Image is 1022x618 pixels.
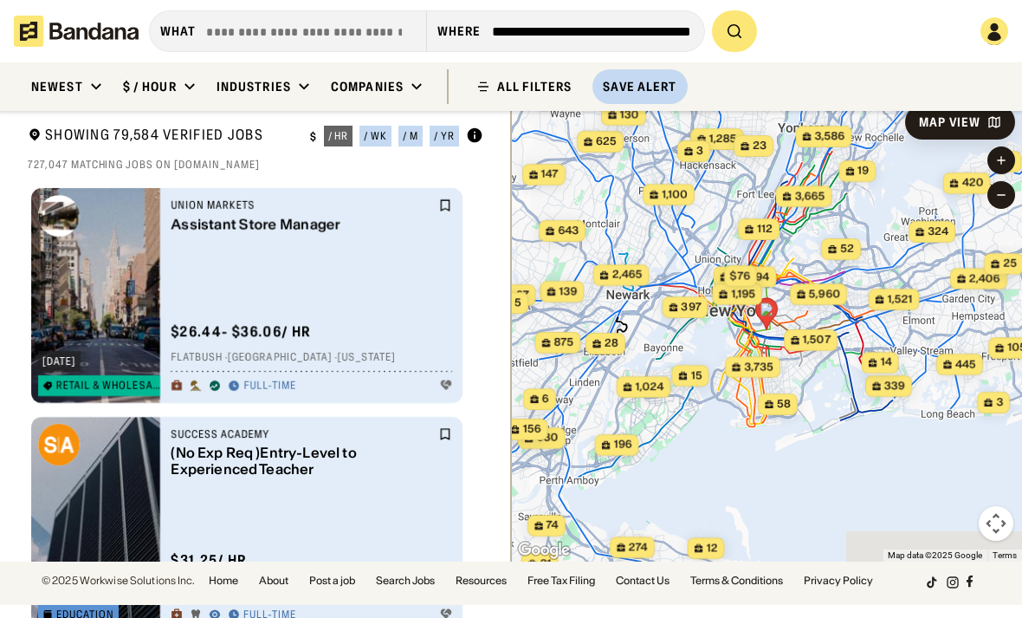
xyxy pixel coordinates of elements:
span: 6 [542,392,549,407]
span: 5,960 [809,287,840,302]
a: Free Tax Filing [527,576,595,586]
img: Google [515,539,572,562]
div: [DATE] [42,356,76,367]
div: Newest [31,79,83,94]
a: Post a job [309,576,355,586]
span: 1,285 [709,132,737,146]
div: $ [310,130,317,144]
span: 875 [554,335,574,350]
span: 339 [884,379,905,394]
span: 58 [777,397,791,412]
div: Showing 79,584 Verified Jobs [28,126,296,147]
span: $76 [730,269,750,282]
div: 727,047 matching jobs on [DOMAIN_NAME] [28,158,483,172]
span: 625 [596,134,617,149]
a: Terms (opens in new tab) [993,550,1017,560]
span: 12 [707,541,718,556]
span: 156 [523,422,541,437]
span: 274 [629,540,648,555]
div: Map View [919,116,980,128]
span: 130 [620,107,639,122]
span: 5 [514,296,521,310]
div: Retail & Wholesale [56,381,164,391]
span: Map data ©2025 Google [888,550,982,560]
div: $ 26.44 - $36.06 / hr [171,322,311,341]
span: 3 [996,395,1003,410]
div: / wk [364,131,387,141]
a: Contact Us [616,576,669,586]
span: 630 [537,431,559,446]
span: 1,100 [662,187,688,202]
span: 420 [962,176,984,191]
img: Bandana logotype [14,16,139,47]
span: 2,465 [612,268,643,283]
a: Terms & Conditions [690,576,783,586]
span: 147 [541,167,559,182]
span: 14 [881,355,892,370]
span: 3,665 [795,189,825,204]
span: 25 [1003,257,1017,271]
div: Union Markets [171,198,435,212]
div: Success Academy [171,427,435,441]
img: Union Markets logo [38,195,80,237]
div: © 2025 Workwise Solutions Inc. [42,576,195,586]
a: About [259,576,288,586]
span: 643 [558,224,579,238]
span: 1,195 [731,287,755,302]
span: 3 [696,144,703,159]
span: 3,735 [744,360,773,374]
div: ALL FILTERS [497,81,572,93]
img: Success Academy logo [38,424,80,465]
span: 445 [955,357,976,372]
div: $ 31.25 / hr [171,551,247,569]
div: Companies [331,79,404,94]
span: 397 [682,300,702,315]
div: Assistant Store Manager [171,216,435,232]
div: / m [403,131,418,141]
a: Open this area in Google Maps (opens a new window) [515,539,572,562]
span: 1,024 [636,380,664,394]
span: 19 [858,164,870,179]
a: Search Jobs [376,576,435,586]
span: 67 [516,288,529,302]
span: 52 [840,242,854,257]
div: (No Exp Req )Entry-Level to Experienced Teacher [171,445,435,478]
span: 196 [614,438,632,452]
span: 1,521 [888,292,913,307]
button: Map camera controls [979,506,1013,541]
div: grid [28,181,483,618]
div: Flatbush · [GEOGRAPHIC_DATA] · [US_STATE] [171,351,452,365]
span: 112 [757,222,773,237]
div: / hr [328,131,349,141]
span: 15 [691,368,702,383]
div: / yr [434,131,455,141]
div: Where [437,23,482,39]
span: 2,406 [969,271,1000,286]
div: $ / hour [123,79,177,94]
span: 324 [928,224,948,239]
a: Resources [456,576,507,586]
a: Home [209,576,238,586]
a: Privacy Policy [804,576,873,586]
span: 23 [753,139,766,153]
span: 3,586 [815,129,845,144]
span: 28 [605,336,618,351]
span: 1,507 [803,333,831,348]
div: Industries [217,79,291,94]
div: Save Alert [603,79,676,94]
span: 139 [560,284,578,299]
div: Full-time [243,380,296,394]
div: what [160,23,196,39]
span: 74 [547,518,559,533]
